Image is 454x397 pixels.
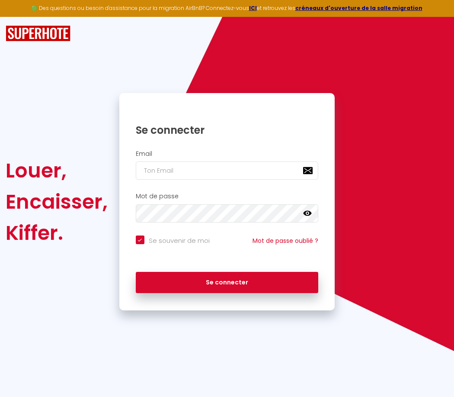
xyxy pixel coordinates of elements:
h2: Mot de passe [136,193,319,200]
a: ICI [249,4,257,12]
h1: Se connecter [136,123,319,137]
a: Mot de passe oublié ? [253,236,318,245]
button: Se connecter [136,272,319,294]
div: Kiffer. [6,217,108,249]
a: créneaux d'ouverture de la salle migration [295,4,422,12]
h2: Email [136,150,319,158]
div: Louer, [6,155,108,186]
img: SuperHote logo [6,26,70,42]
input: Ton Email [136,161,319,180]
div: Encaisser, [6,186,108,217]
